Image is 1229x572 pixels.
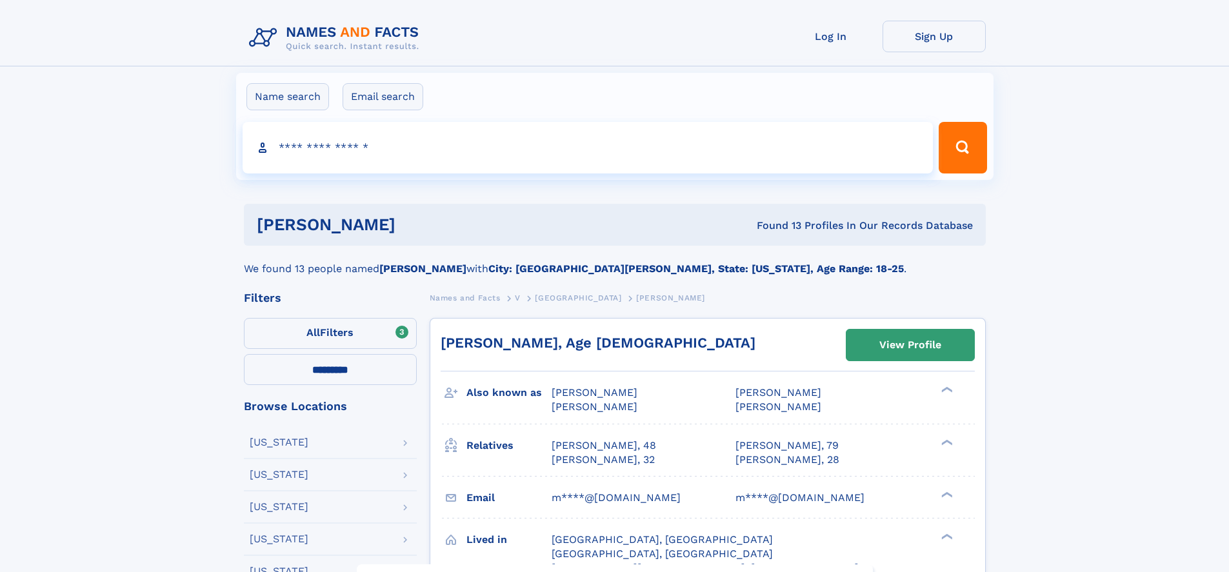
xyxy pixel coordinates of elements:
[576,219,973,233] div: Found 13 Profiles In Our Records Database
[244,21,430,55] img: Logo Names and Facts
[735,386,821,399] span: [PERSON_NAME]
[938,386,954,394] div: ❯
[846,330,974,360] a: View Profile
[466,529,552,551] h3: Lived in
[250,502,308,512] div: [US_STATE]
[552,547,773,560] span: [GEOGRAPHIC_DATA], [GEOGRAPHIC_DATA]
[779,21,883,52] a: Log In
[552,400,637,413] span: [PERSON_NAME]
[938,532,954,540] div: ❯
[883,21,986,52] a: Sign Up
[257,217,576,233] h1: [PERSON_NAME]
[246,83,329,110] label: Name search
[938,438,954,446] div: ❯
[735,453,839,467] a: [PERSON_NAME], 28
[250,534,308,544] div: [US_STATE]
[515,290,521,306] a: V
[250,437,308,448] div: [US_STATE]
[466,435,552,457] h3: Relatives
[441,335,755,351] a: [PERSON_NAME], Age [DEMOGRAPHIC_DATA]
[488,262,904,275] b: City: [GEOGRAPHIC_DATA][PERSON_NAME], State: [US_STATE], Age Range: 18-25
[735,400,821,413] span: [PERSON_NAME]
[535,293,621,302] span: [GEOGRAPHIC_DATA]
[515,293,521,302] span: V
[552,453,655,467] a: [PERSON_NAME], 32
[552,386,637,399] span: [PERSON_NAME]
[879,330,941,360] div: View Profile
[535,290,621,306] a: [GEOGRAPHIC_DATA]
[735,439,839,453] a: [PERSON_NAME], 79
[343,83,423,110] label: Email search
[306,326,320,339] span: All
[430,290,501,306] a: Names and Facts
[466,487,552,509] h3: Email
[636,293,705,302] span: [PERSON_NAME]
[552,533,773,546] span: [GEOGRAPHIC_DATA], [GEOGRAPHIC_DATA]
[552,439,656,453] a: [PERSON_NAME], 48
[244,292,417,304] div: Filters
[244,246,986,277] div: We found 13 people named with .
[466,382,552,404] h3: Also known as
[939,122,986,173] button: Search Button
[250,469,308,480] div: [US_STATE]
[243,122,934,173] input: search input
[244,400,417,412] div: Browse Locations
[379,262,466,275] b: [PERSON_NAME]
[244,318,417,349] label: Filters
[938,490,954,498] div: ❯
